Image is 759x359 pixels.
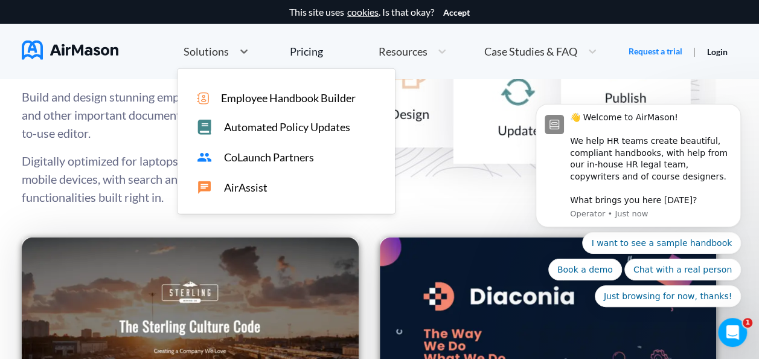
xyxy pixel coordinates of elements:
[22,88,268,142] p: Build and design stunning employee handbooks and other important documents with our easy-to-use e...
[184,46,229,57] span: Solutions
[443,8,470,18] button: Accept cookies
[224,121,350,134] span: Automated Policy Updates
[517,14,759,326] iframe: Intercom notifications message
[221,92,356,105] span: Employee Handbook Builder
[743,318,752,328] span: 1
[290,46,323,57] div: Pricing
[484,46,577,57] span: Case Studies & FAQ
[224,151,314,164] span: CoLaunch Partners
[197,92,209,105] img: icon
[22,88,268,206] div: Digitally optimized for laptops, desktops, or mobile devices, with search and tracking functional...
[718,318,747,347] iframe: Intercom live chat
[224,181,267,194] span: AirAssist
[290,40,323,62] a: Pricing
[22,40,118,60] img: AirMason Logo
[378,46,427,57] span: Resources
[347,7,379,18] a: cookies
